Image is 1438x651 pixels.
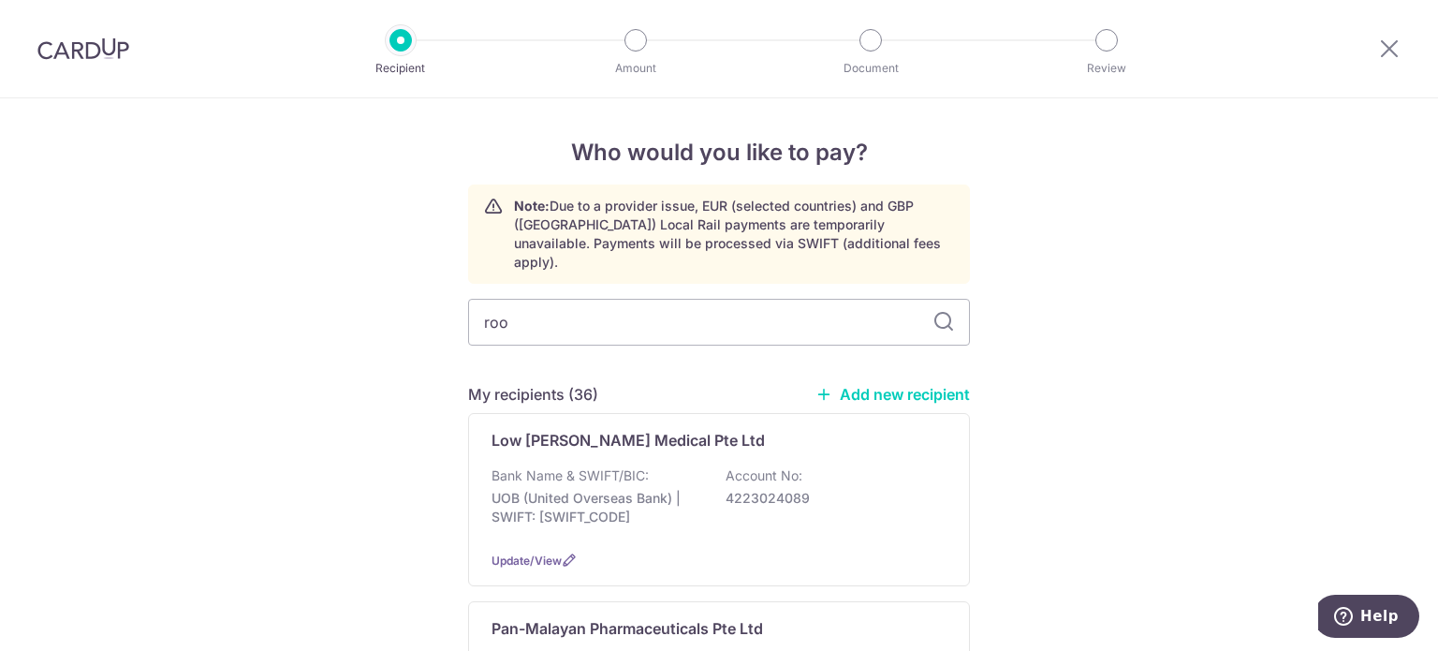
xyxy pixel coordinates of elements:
iframe: Opens a widget where you can find more information [1318,595,1419,642]
h5: My recipients (36) [468,383,598,406]
p: Pan-Malayan Pharmaceuticals Pte Ltd [492,617,763,640]
p: Bank Name & SWIFT/BIC: [492,466,649,485]
p: UOB (United Overseas Bank) | SWIFT: [SWIFT_CODE] [492,489,701,526]
strong: Note: [514,198,550,214]
p: Due to a provider issue, EUR (selected countries) and GBP ([GEOGRAPHIC_DATA]) Local Rail payments... [514,197,954,272]
p: 4223024089 [726,489,935,508]
a: Add new recipient [815,385,970,404]
img: CardUp [37,37,129,60]
p: Amount [566,59,705,78]
p: Low [PERSON_NAME] Medical Pte Ltd [492,429,765,451]
p: Recipient [331,59,470,78]
p: Document [801,59,940,78]
p: Account No: [726,466,802,485]
a: Update/View [492,554,562,568]
h4: Who would you like to pay? [468,136,970,170]
p: Review [1037,59,1176,78]
input: Search for any recipient here [468,299,970,346]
